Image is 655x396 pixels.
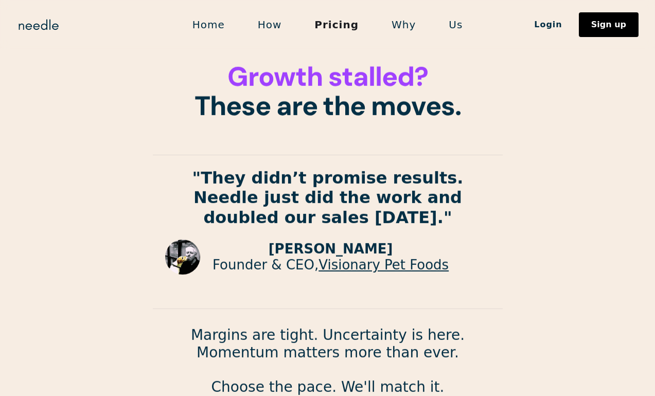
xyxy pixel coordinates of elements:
[591,21,626,29] div: Sign up
[176,14,241,35] a: Home
[192,168,463,227] strong: "They didn’t promise results. Needle just did the work and doubled our sales [DATE]."
[579,12,639,37] a: Sign up
[298,14,375,35] a: Pricing
[432,14,479,35] a: Us
[153,326,503,395] p: Margins are tight. Uncertainty is here. Momentum matters more than ever. Choose the pace. We'll m...
[318,257,449,273] a: Visionary Pet Foods
[213,241,449,257] p: [PERSON_NAME]
[241,14,298,35] a: How
[227,59,428,94] span: Growth stalled?
[375,14,432,35] a: Why
[518,16,579,33] a: Login
[213,257,449,273] p: Founder & CEO,
[153,62,503,121] h1: These are the moves.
